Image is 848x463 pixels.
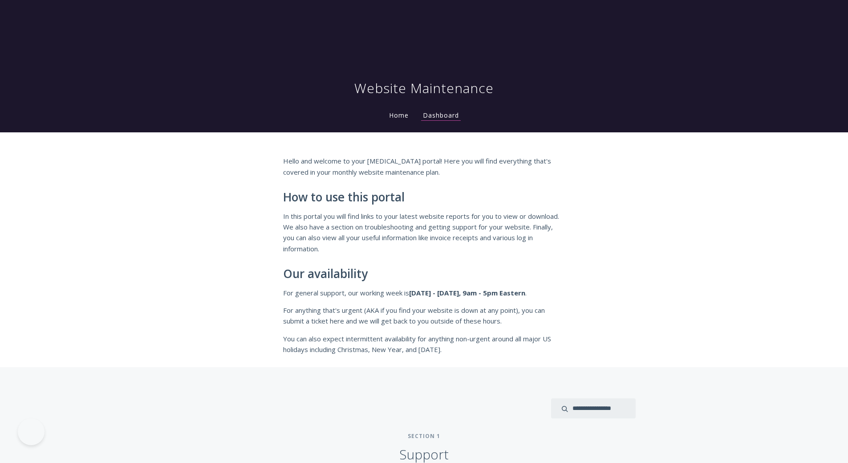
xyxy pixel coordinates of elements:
p: Hello and welcome to your [MEDICAL_DATA] portal! Here you will find everything that's covered in ... [283,156,565,177]
a: Dashboard [421,111,461,121]
strong: [DATE] - [DATE], 9am - 5pm Eastern [409,288,525,297]
p: For general support, our working week is . [283,287,565,298]
h2: How to use this portal [283,191,565,204]
h1: Website Maintenance [354,79,494,97]
h2: Our availability [283,267,565,281]
p: In this portal you will find links to your latest website reports for you to view or download. We... [283,211,565,254]
a: Home [387,111,410,119]
iframe: Toggle Customer Support [18,418,45,445]
p: You can also expect intermittent availability for anything non-urgent around all major US holiday... [283,333,565,355]
p: For anything that's urgent (AKA if you find your website is down at any point), you can submit a ... [283,305,565,327]
input: search input [551,398,636,418]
